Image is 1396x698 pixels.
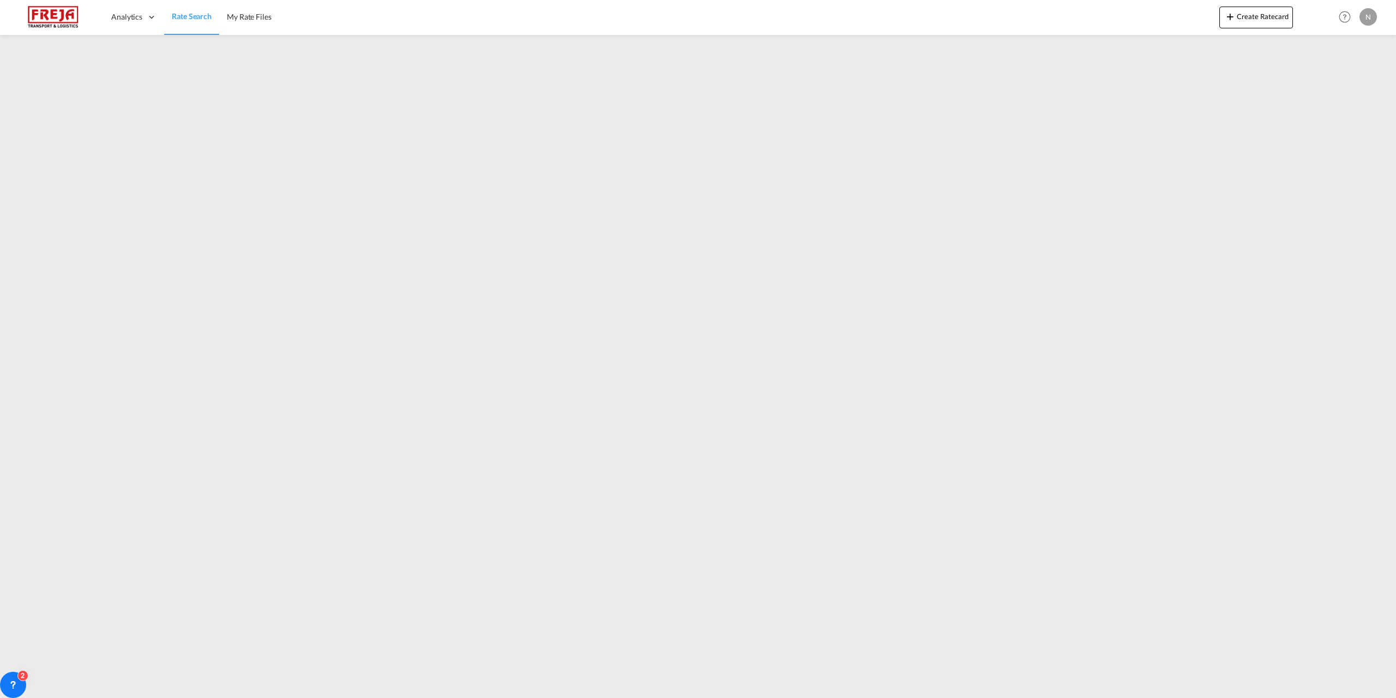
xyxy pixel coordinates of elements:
[1359,8,1377,26] div: N
[1224,10,1237,23] md-icon: icon-plus 400-fg
[16,5,90,29] img: 586607c025bf11f083711d99603023e7.png
[172,11,212,21] span: Rate Search
[111,11,142,22] span: Analytics
[227,12,272,21] span: My Rate Files
[1219,7,1293,28] button: icon-plus 400-fgCreate Ratecard
[1335,8,1359,27] div: Help
[1335,8,1354,26] span: Help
